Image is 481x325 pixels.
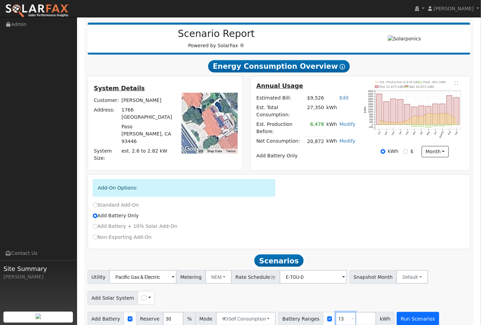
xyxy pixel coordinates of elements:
[93,201,139,209] label: Standard Add-On
[368,111,373,113] text: 1000
[442,113,443,114] circle: onclick=""
[419,125,424,127] rect: onclick=""
[176,270,206,284] span: Metering
[440,125,445,127] rect: onclick=""
[433,104,438,125] rect: onclick=""
[325,103,357,119] td: kWh
[369,121,373,123] text: 200
[340,138,356,144] a: Modify
[428,113,429,114] circle: onclick=""
[447,131,452,135] text: Aug
[93,235,98,239] input: Non-Exporting Add-On
[447,125,452,126] rect: onclick=""
[368,108,373,110] text: 1200
[340,95,349,101] a: Edit
[208,60,350,73] span: Energy Consumption Overview
[183,145,206,154] img: Google
[455,131,459,135] text: Sep
[388,35,421,42] img: Solarponics
[369,118,373,121] text: 400
[93,234,152,241] label: Non-Exporting Add-On
[412,107,417,125] rect: onclick=""
[255,93,306,103] td: Estimated Bill:
[434,6,474,11] span: [PERSON_NAME]
[93,212,139,219] label: Add Battery Only
[306,136,325,146] td: 20,872
[368,93,373,95] text: 2400
[398,131,402,135] text: Jan
[120,95,174,105] td: [PERSON_NAME]
[120,146,174,163] td: System Size
[3,273,73,281] div: [PERSON_NAME]
[94,28,338,40] h2: Scenario Report
[421,116,422,117] circle: onclick=""
[426,125,431,128] rect: onclick=""
[88,270,110,284] span: Utility
[410,148,414,155] label: $
[340,121,356,127] a: Modify
[435,114,436,115] circle: onclick=""
[380,85,405,89] text: Pull 21,673 kWh
[88,291,138,305] span: Add Solar System
[368,90,373,92] text: 2600
[199,149,203,154] button: Keyboard shortcuts
[403,149,408,154] input: $
[340,64,345,69] i: Show Help
[413,131,416,135] text: Mar
[440,104,445,125] rect: onclick=""
[405,104,410,125] rect: onclick=""
[449,114,450,115] circle: onclick=""
[368,98,373,100] text: 2000
[396,270,428,284] button: Default
[368,100,373,103] text: 1800
[93,213,98,218] input: Add Battery Only
[93,179,276,197] div: Add-On Options:
[255,120,306,136] td: Est. Production Before:
[384,102,389,125] rect: onclick=""
[93,95,121,105] td: Customer:
[231,270,280,284] span: Rate Schedule
[426,131,431,136] text: May
[447,95,452,125] rect: onclick=""
[391,131,395,135] text: Dec
[439,131,445,138] text: [DATE]
[94,85,145,92] u: System Details
[93,146,121,163] td: System Size:
[405,131,409,135] text: Feb
[393,122,394,123] circle: onclick=""
[391,99,396,125] rect: onclick=""
[306,93,325,103] td: $9,526
[388,148,398,155] label: kWh
[93,203,98,208] input: Standard Add-On
[255,103,306,119] td: Est. Total Consumption:
[419,106,424,125] rect: onclick=""
[433,125,438,127] rect: onclick=""
[380,81,420,84] text: Est. Production 6,478 kWh
[183,145,206,154] a: Open this area in Google Maps (opens a new window)
[255,151,357,161] td: Add Battery Only
[400,122,401,123] circle: onclick=""
[120,122,174,146] td: Paso [PERSON_NAME], CA 93446
[433,131,437,135] text: Jun
[36,314,41,319] img: retrieve
[350,270,397,284] span: Snapshot Month
[207,149,222,154] button: Map Data
[379,120,380,121] circle: onclick=""
[456,118,457,119] circle: onclick=""
[368,95,373,97] text: 2200
[386,122,387,123] circle: onclick=""
[93,105,121,122] td: Address:
[420,131,424,135] text: Apr
[377,94,382,125] rect: onclick=""
[3,264,73,273] span: Site Summary
[384,131,388,135] text: Nov
[369,116,373,118] text: 600
[254,255,303,267] span: Scenarios
[398,99,403,125] rect: onclick=""
[205,270,232,284] button: NEM
[368,103,373,105] text: 1600
[381,149,385,154] input: kWh
[325,120,338,136] td: kWh
[422,146,449,158] button: month
[93,224,98,229] input: Add Battery + 10% Solar Add-On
